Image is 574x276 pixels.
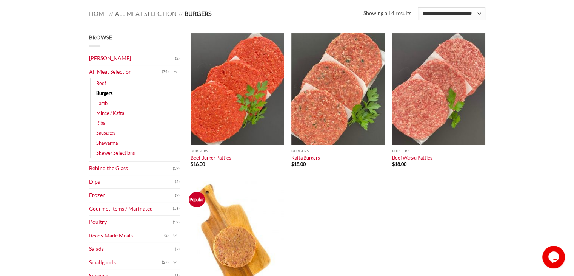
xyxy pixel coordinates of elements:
span: (13) [173,203,180,214]
span: (5) [175,176,180,188]
span: (19) [173,163,180,174]
span: $ [191,161,193,167]
span: // [179,10,183,17]
span: (2) [164,230,169,241]
a: Ribs [96,118,105,128]
a: Beef [96,78,106,88]
p: Burgers [392,149,485,153]
bdi: 16.00 [191,161,205,167]
a: Shawarma [96,138,118,148]
img: Kafta Burgers [291,33,385,145]
button: Toggle [171,258,180,267]
a: Burgers [96,88,113,98]
span: // [109,10,113,17]
p: Burgers [191,149,284,153]
a: Beef Wagyu Patties [392,155,432,161]
a: Home [89,10,108,17]
a: Frozen [89,189,175,202]
span: (9) [175,190,180,201]
a: Mince / Kafta [96,108,124,118]
button: Toggle [171,68,180,76]
span: (74) [162,66,169,78]
span: $ [392,161,395,167]
a: Behind the Glass [89,162,173,175]
select: Shop order [418,7,485,20]
a: Poultry [89,216,173,229]
a: Beef Burger Patties [191,155,231,161]
bdi: 18.00 [291,161,306,167]
span: (12) [173,217,180,228]
a: Lamb [96,98,108,108]
p: Burgers [291,149,385,153]
span: (2) [175,243,180,255]
bdi: 18.00 [392,161,406,167]
a: Gourmet Items / Marinated [89,202,173,216]
a: All Meat Selection [115,10,177,17]
a: Smallgoods [89,256,162,269]
a: [PERSON_NAME] [89,52,175,65]
a: Skewer Selections [96,148,135,158]
span: $ [291,161,294,167]
img: Beef Burger Patties [191,33,284,145]
a: Dips [89,175,175,189]
span: (27) [162,257,169,268]
a: Kafta Burgers [291,155,320,161]
a: Salads [89,242,175,256]
a: Sausages [96,128,115,138]
a: All Meat Selection [89,65,162,79]
button: Toggle [171,231,180,240]
span: Burgers [185,10,212,17]
img: Beef Wagyu Patties [392,33,485,145]
iframe: chat widget [542,246,566,268]
p: Showing all 4 results [363,9,411,18]
a: Ready Made Meals [89,229,164,242]
span: Browse [89,34,112,40]
span: (2) [175,53,180,64]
